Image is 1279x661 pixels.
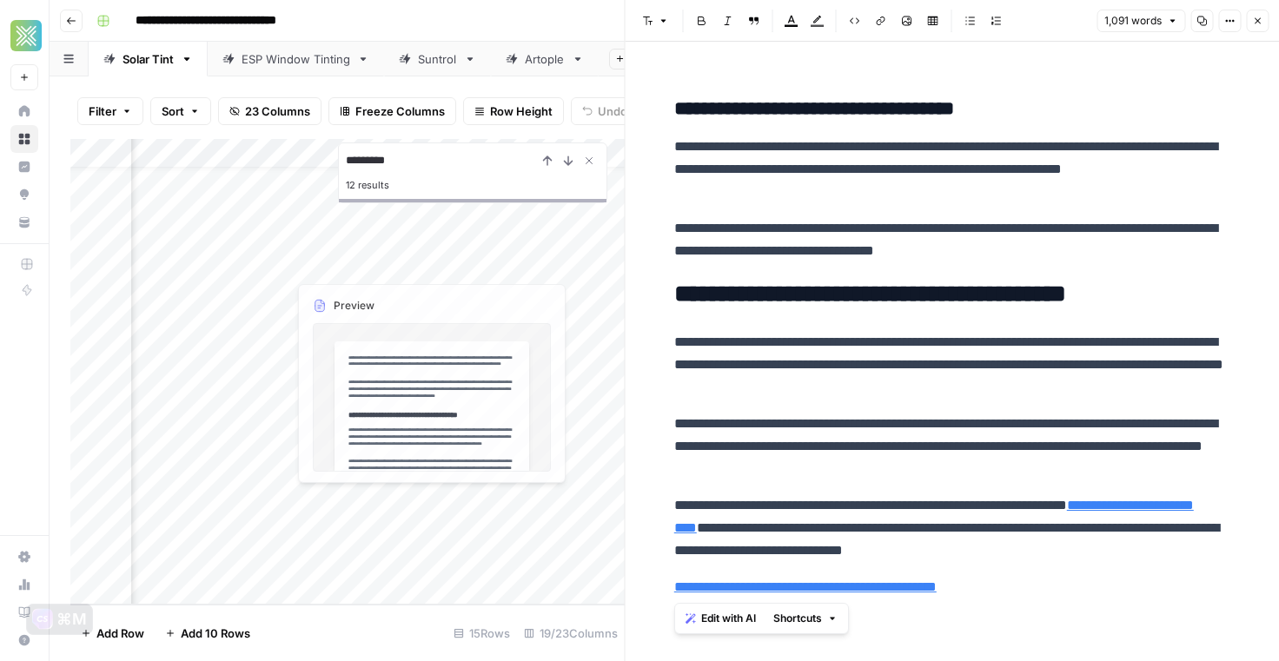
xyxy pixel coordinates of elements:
span: Shortcuts [773,611,822,626]
span: Row Height [490,102,553,120]
span: Freeze Columns [355,102,445,120]
span: Add 10 Rows [181,625,250,642]
button: 1,091 words [1097,10,1185,32]
div: 19/23 Columns [517,619,625,647]
a: Artople [491,42,599,76]
div: Solar Tint [123,50,174,68]
div: Artople [525,50,565,68]
button: Freeze Columns [328,97,456,125]
div: 15 Rows [447,619,517,647]
span: 1,091 words [1104,13,1162,29]
button: Undo [571,97,639,125]
button: Edit with AI [679,607,763,630]
a: Usage [10,571,38,598]
button: Add 10 Rows [155,619,261,647]
button: Shortcuts [766,607,845,630]
a: Solar Tint [89,42,208,76]
div: ⌘M [56,611,87,628]
span: Edit with AI [701,611,756,626]
div: 12 results [346,175,600,195]
div: Suntrol [418,50,457,68]
button: Add Row [70,619,155,647]
a: Suntrol [384,42,491,76]
span: Filter [89,102,116,120]
button: Previous Result [537,150,558,171]
button: Next Result [558,150,579,171]
button: Help + Support [10,626,38,654]
a: Settings [10,543,38,571]
span: Add Row [96,625,144,642]
span: Undo [598,102,627,120]
a: Home [10,97,38,125]
button: Sort [150,97,211,125]
button: Workspace: Xponent21 [10,14,38,57]
button: Filter [77,97,143,125]
a: Browse [10,125,38,153]
a: Learning Hub [10,598,38,626]
a: Opportunities [10,181,38,208]
a: Your Data [10,208,38,236]
a: Insights [10,153,38,181]
span: 23 Columns [245,102,310,120]
button: Close Search [579,150,600,171]
a: ESP Window Tinting [208,42,384,76]
button: Row Height [463,97,564,125]
span: Sort [162,102,184,120]
button: 23 Columns [218,97,321,125]
div: ESP Window Tinting [242,50,350,68]
img: Xponent21 Logo [10,20,42,51]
